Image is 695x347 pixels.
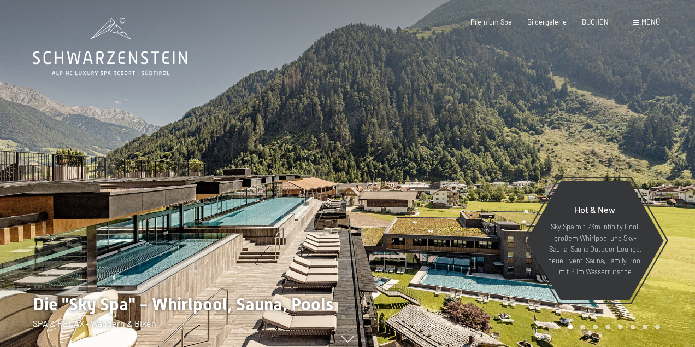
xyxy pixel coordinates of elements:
div: Carousel Page 2 [580,325,585,329]
span: Hot & New [575,204,615,215]
a: Bildergalerie [527,18,567,26]
a: Hot & New Sky Spa mit 23m Infinity Pool, großem Whirlpool und Sky-Sauna, Sauna Outdoor Lounge, ne... [526,181,664,301]
div: Carousel Page 8 [655,325,660,329]
div: Carousel Page 6 [631,325,635,329]
a: BUCHEN [582,18,609,26]
div: Carousel Page 3 [593,325,598,329]
div: Carousel Page 5 [618,325,623,329]
div: Carousel Page 7 [643,325,647,329]
div: Carousel Page 1 (Current Slide) [568,325,573,329]
div: Carousel Pagination [564,325,660,329]
a: Premium Spa [470,18,512,26]
div: Carousel Page 4 [605,325,610,329]
span: Menü [641,18,660,26]
p: Sky Spa mit 23m Infinity Pool, großem Whirlpool und Sky-Sauna, Sauna Outdoor Lounge, neue Event-S... [547,221,643,277]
